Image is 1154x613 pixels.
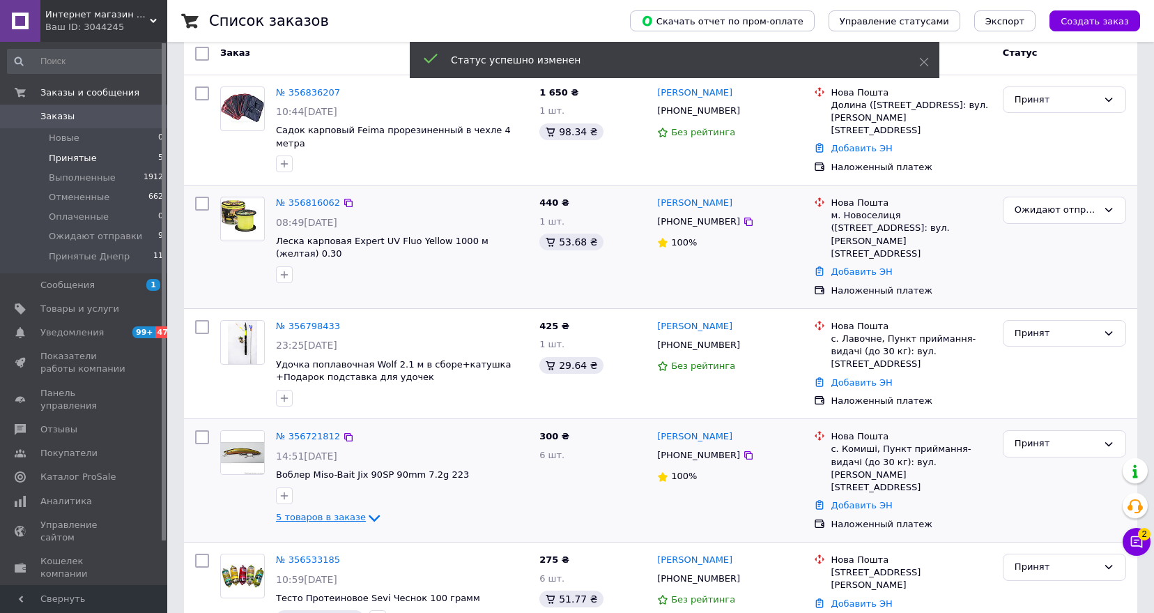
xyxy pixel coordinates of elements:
[40,471,116,483] span: Каталог ProSale
[276,469,469,480] a: Воблер Miso-Bait Jix 90SP 90mm 7.2g 223
[220,430,265,475] a: Фото товару
[158,230,163,243] span: 9
[831,99,991,137] div: Долина ([STREET_ADDRESS]: вул. [PERSON_NAME][STREET_ADDRESS]
[158,152,163,165] span: 5
[1015,560,1098,575] div: Принят
[276,125,511,149] a: Садок карповый Feima прорезиненный в чехле 4 метра
[49,152,97,165] span: Принятые
[40,519,129,544] span: Управление сайтом
[654,213,743,231] div: [PHONE_NUMBER]
[221,91,264,126] img: Фото товару
[831,395,991,407] div: Наложенный платеж
[539,123,603,140] div: 98.34 ₴
[671,127,735,137] span: Без рейтинга
[539,431,569,441] span: 300 ₴
[657,320,732,333] a: [PERSON_NAME]
[831,333,991,371] div: с. Лавочне, Пункт приймання-видачі (до 30 кг): вул. [STREET_ADDRESS]
[1015,437,1098,451] div: Принят
[539,357,603,374] div: 29.64 ₴
[539,554,569,565] span: 275 ₴
[641,15,803,27] span: Скачать отчет по пром-оплате
[49,191,109,204] span: Отмененные
[831,554,991,566] div: Нова Пошта
[40,303,119,315] span: Товары и услуги
[7,49,164,74] input: Поиск
[654,446,743,464] div: [PHONE_NUMBER]
[539,450,564,460] span: 6 шт.
[831,518,991,531] div: Наложенный платеж
[539,87,578,98] span: 1 650 ₴
[657,86,732,100] a: [PERSON_NAME]
[220,320,265,365] a: Фото товару
[276,321,340,331] a: № 356798433
[539,573,564,584] span: 6 шт.
[45,21,167,33] div: Ваш ID: 3044245
[155,326,171,338] span: 47
[831,209,991,260] div: м. Новоселиця ([STREET_ADDRESS]: вул. [PERSON_NAME][STREET_ADDRESS]
[276,431,340,441] a: № 356721812
[831,285,991,297] div: Наложенный платеж
[831,377,892,388] a: Добавить ЭН
[221,564,264,588] img: Фото товару
[276,512,383,522] a: 5 товаров в заказе
[220,47,250,58] span: Заказ
[144,172,163,184] span: 1912
[40,387,129,412] span: Панель управления
[276,574,337,585] span: 10:59[DATE]
[276,217,337,228] span: 08:49[DATE]
[276,106,337,117] span: 10:44[DATE]
[1049,10,1140,31] button: Создать заказ
[158,132,163,144] span: 0
[276,593,480,603] a: Тесто Протеиновое Sevi Чеснок 100 грамм
[539,105,564,116] span: 1 шт.
[40,326,104,339] span: Уведомления
[654,336,743,354] div: [PHONE_NUMBER]
[209,13,329,29] h1: Список заказов
[49,250,130,263] span: Принятые Днепр
[153,250,163,263] span: 11
[654,570,743,588] div: [PHONE_NUMBER]
[49,230,142,243] span: Ожидают отправки
[40,279,95,292] span: Сообщения
[148,191,163,204] span: 662
[539,339,564,349] span: 1 шт.
[831,266,892,277] a: Добавить ЭН
[657,197,732,210] a: [PERSON_NAME]
[276,554,340,565] a: № 356533185
[158,211,163,223] span: 0
[831,320,991,333] div: Нова Пошта
[40,350,129,375] span: Показатели работы компании
[539,234,603,250] div: 53.68 ₴
[146,279,160,291] span: 1
[671,594,735,605] span: Без рейтинга
[276,236,488,259] a: Леска карповая Expert UV Fluo Yellow 1000 м (желтая) 0.30
[221,199,264,239] img: Фото товару
[132,326,155,338] span: 99+
[831,143,892,153] a: Добавить ЭН
[1138,526,1151,538] span: 2
[276,340,337,351] span: 23:25[DATE]
[831,86,991,99] div: Нова Пошта
[657,430,732,444] a: [PERSON_NAME]
[985,16,1024,27] span: Экспорт
[49,172,116,184] span: Выполненные
[49,132,79,144] span: Новые
[40,555,129,580] span: Кошелек компании
[831,598,892,609] a: Добавить ЭН
[1015,93,1098,107] div: Принят
[831,443,991,494] div: с. Комиші, Пункт приймання-видачі (до 30 кг): вул. [PERSON_NAME][STREET_ADDRESS]
[228,321,256,364] img: Фото товару
[49,211,109,223] span: Оплаченные
[276,197,340,208] a: № 356816062
[40,495,92,508] span: Аналитика
[276,451,337,462] span: 14:51[DATE]
[220,554,265,598] a: Фото товару
[539,216,564,227] span: 1 шт.
[221,431,264,474] img: Фото товару
[1061,16,1129,27] span: Создать заказ
[829,10,960,31] button: Управление статусами
[831,197,991,209] div: Нова Пошта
